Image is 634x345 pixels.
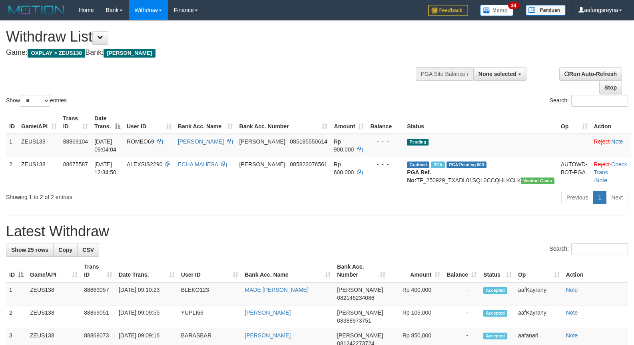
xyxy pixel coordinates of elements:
button: None selected [473,67,526,81]
a: MADE [PERSON_NAME] [245,287,308,293]
span: 88869104 [63,138,88,145]
th: Bank Acc. Number: activate to sort column ascending [236,111,331,134]
span: OXPLAY > ZEUS138 [28,49,85,58]
td: aafKayrany [515,282,563,305]
td: [DATE] 09:09:55 [116,305,178,328]
th: Action [563,259,628,282]
span: CSV [82,247,94,253]
img: Button%20Memo.svg [480,5,514,16]
input: Search: [571,243,628,255]
input: Search: [571,95,628,107]
th: User ID: activate to sort column ascending [178,259,242,282]
span: Copy 085822076561 to clipboard [290,161,327,168]
span: [PERSON_NAME] [239,138,285,145]
th: Status [404,111,558,134]
th: Amount: activate to sort column ascending [389,259,443,282]
th: ID [6,111,18,134]
span: [PERSON_NAME] [104,49,155,58]
a: [PERSON_NAME] [178,138,224,145]
a: Note [566,287,578,293]
span: Copy [58,247,72,253]
span: [PERSON_NAME] [239,161,285,168]
th: Balance: activate to sort column ascending [443,259,480,282]
td: 2 [6,157,18,187]
a: Reject [594,161,610,168]
b: PGA Ref. No: [407,169,431,183]
td: YUPLI66 [178,305,242,328]
a: CSV [77,243,99,257]
td: aafKayrany [515,305,563,328]
th: Bank Acc. Name: activate to sort column ascending [175,111,236,134]
td: 88869057 [81,282,116,305]
h1: Latest Withdraw [6,223,628,239]
th: Date Trans.: activate to sort column descending [91,111,124,134]
label: Search: [550,95,628,107]
span: Copy 082146234086 to clipboard [337,295,374,301]
span: 88675587 [63,161,88,168]
td: 88869051 [81,305,116,328]
span: Accepted [483,333,507,339]
span: [PERSON_NAME] [337,332,383,339]
div: - - - [370,138,401,146]
a: Show 25 rows [6,243,54,257]
td: Rp 400,000 [389,282,443,305]
td: 1 [6,282,27,305]
a: Note [611,138,623,145]
label: Show entries [6,95,67,107]
a: [PERSON_NAME] [245,309,291,316]
span: [PERSON_NAME] [337,309,383,316]
td: TF_250929_TXADL01SQL0CCQHLKCLK [404,157,558,187]
span: Vendor URL: https://trx31.1velocity.biz [521,177,554,184]
span: Accepted [483,287,507,294]
a: Previous [561,191,593,204]
h4: Game: Bank: [6,49,415,57]
a: [PERSON_NAME] [245,332,291,339]
label: Search: [550,243,628,255]
th: Game/API: activate to sort column ascending [18,111,60,134]
span: ROMEO69 [127,138,154,145]
th: Action [591,111,631,134]
th: Amount: activate to sort column ascending [331,111,367,134]
th: Op: activate to sort column ascending [558,111,591,134]
td: - [443,282,480,305]
a: Note [566,309,578,316]
td: ZEUS138 [27,282,81,305]
span: Accepted [483,310,507,317]
a: Stop [599,81,622,94]
th: Date Trans.: activate to sort column ascending [116,259,178,282]
span: Pending [407,139,429,146]
span: ALEXSIS2290 [127,161,163,168]
td: · · [591,157,631,187]
span: Rp 600.000 [334,161,354,175]
th: User ID: activate to sort column ascending [124,111,175,134]
span: Copy 08388973751 to clipboard [337,317,371,324]
th: Op: activate to sort column ascending [515,259,563,282]
td: AUTOWD-BOT-PGA [558,157,591,187]
td: Rp 105,000 [389,305,443,328]
td: BLEKO123 [178,282,242,305]
a: Note [566,332,578,339]
a: Note [595,177,607,183]
div: - - - [370,160,401,168]
th: Trans ID: activate to sort column ascending [81,259,116,282]
span: Marked by aafpengsreynich [431,162,445,168]
span: PGA Pending [447,162,486,168]
th: Balance [367,111,404,134]
th: Bank Acc. Name: activate to sort column ascending [241,259,334,282]
a: Next [606,191,628,204]
span: Copy 085185550614 to clipboard [290,138,327,145]
span: 34 [508,2,519,9]
th: ID: activate to sort column descending [6,259,27,282]
td: ZEUS138 [18,134,60,157]
a: Check Trans [594,161,627,175]
span: [PERSON_NAME] [337,287,383,293]
a: Copy [53,243,78,257]
img: MOTION_logo.png [6,4,67,16]
a: Reject [594,138,610,145]
td: ZEUS138 [27,305,81,328]
h1: Withdraw List [6,29,415,45]
th: Status: activate to sort column ascending [480,259,515,282]
span: Rp 900.000 [334,138,354,153]
td: ZEUS138 [18,157,60,187]
td: - [443,305,480,328]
